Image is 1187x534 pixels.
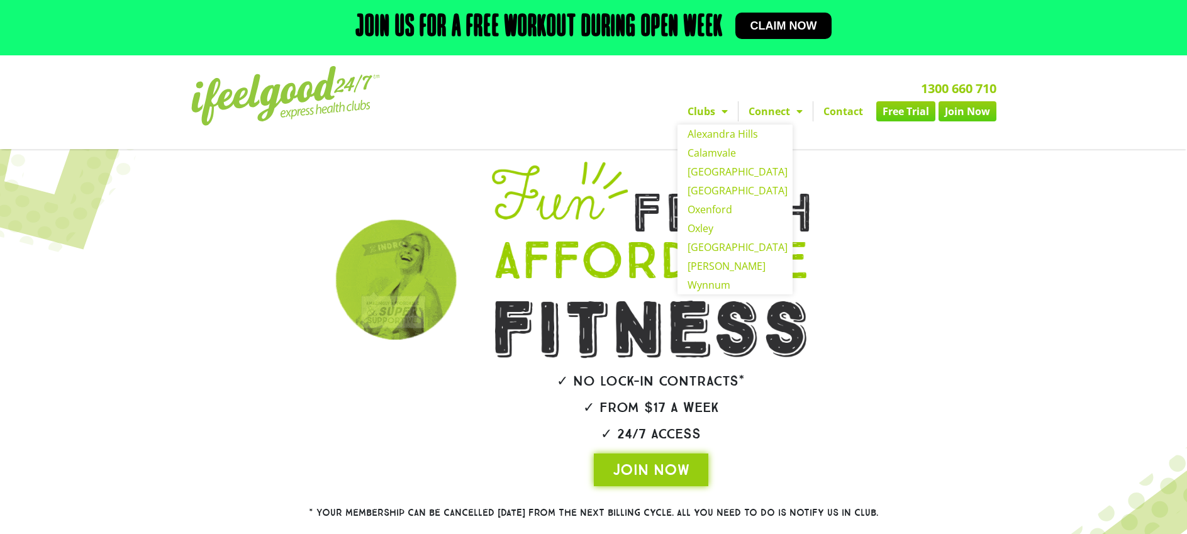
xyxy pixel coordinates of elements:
a: Oxenford [677,200,793,219]
a: Alexandra Hills [677,125,793,143]
nav: Menu [477,101,996,121]
a: 1300 660 710 [921,80,996,97]
a: Contact [813,101,873,121]
a: Free Trial [876,101,935,121]
h2: ✓ 24/7 Access [457,427,845,441]
h2: Join us for a free workout during open week [355,13,723,43]
a: Oxley [677,219,793,238]
span: Claim now [750,20,817,31]
a: Join Now [939,101,996,121]
a: Claim now [735,13,832,39]
span: JOIN NOW [613,460,689,480]
h2: ✓ No lock-in contracts* [457,374,845,388]
a: Connect [738,101,813,121]
a: [GEOGRAPHIC_DATA] [677,181,793,200]
a: [PERSON_NAME] [677,257,793,275]
a: Clubs [677,101,738,121]
h2: * Your membership can be cancelled [DATE] from the next billing cycle. All you need to do is noti... [264,508,924,518]
a: [GEOGRAPHIC_DATA] [677,162,793,181]
ul: Clubs [677,125,793,294]
a: Wynnum [677,275,793,294]
h2: ✓ From $17 a week [457,401,845,414]
a: JOIN NOW [594,453,708,486]
a: Calamvale [677,143,793,162]
a: [GEOGRAPHIC_DATA] [677,238,793,257]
